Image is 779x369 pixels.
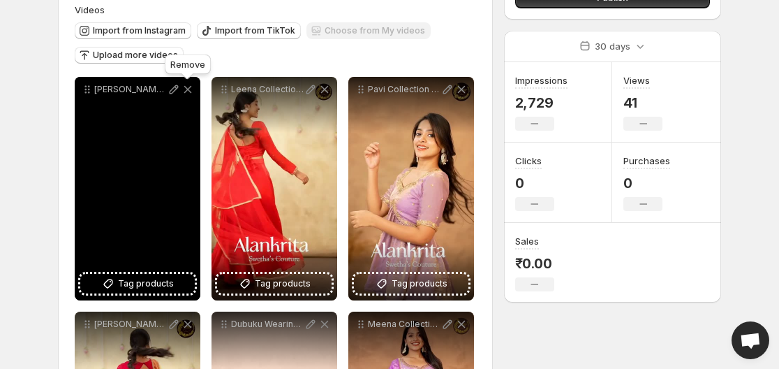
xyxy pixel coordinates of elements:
div: Pavi Collection Lavender Peplum Skirt Set Peplum Top Crafted in luxurious space silk fabric Elega... [348,77,474,301]
h3: Clicks [515,154,542,168]
span: Tag products [118,277,174,291]
p: [PERSON_NAME] [PERSON_NAME] is 1 in my playlist just like that Outfit from alankrita_by_swetha [94,84,167,95]
span: Videos [75,4,105,15]
h3: Purchases [623,154,670,168]
p: 0 [515,175,554,191]
p: Meena Collection Lilac Banarasi Anarkali Gown Anarkali Design Flowing silhouette crafted in rich ... [368,319,440,330]
h3: Sales [515,234,539,248]
div: Open chat [732,321,769,359]
button: Tag products [80,274,195,294]
button: Import from TikTok [197,22,301,39]
span: Tag products [392,277,447,291]
span: Upload more videos [93,50,178,61]
p: 30 days [595,39,630,53]
p: 41 [623,94,662,111]
button: Import from Instagram [75,22,191,39]
p: ₹0.00 [515,255,554,272]
p: Leena Collection Red Embroidered Lehenga Set Crop Top Vibrant red hue with a festive appeal Intri... [231,84,304,95]
span: Import from TikTok [215,25,295,36]
button: Upload more videos [75,47,184,64]
h3: Views [623,73,650,87]
span: Tag products [255,277,311,291]
p: Pavi Collection Lavender Peplum Skirt Set Peplum Top Crafted in luxurious space silk fabric Elega... [368,84,440,95]
div: Leena Collection Red Embroidered Lehenga Set Crop Top Vibrant red hue with a festive appeal Intri... [212,77,337,301]
h3: Impressions [515,73,567,87]
p: Dubuku Wearing beautiful [DATE] collections from alankrita_by_swetha Pick from 1-10 Thanks to [PE... [231,319,304,330]
div: [PERSON_NAME] [PERSON_NAME] is 1 in my playlist just like that Outfit from alankrita_by_swethaTag... [75,77,200,301]
button: Tag products [354,274,468,294]
p: 0 [623,175,670,191]
p: [PERSON_NAME] Collection Bright Pink Anarkali Gown Elegant Anarkali-style gown in vibrant pink De... [94,319,167,330]
span: Import from Instagram [93,25,186,36]
button: Tag products [217,274,332,294]
p: 2,729 [515,94,567,111]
